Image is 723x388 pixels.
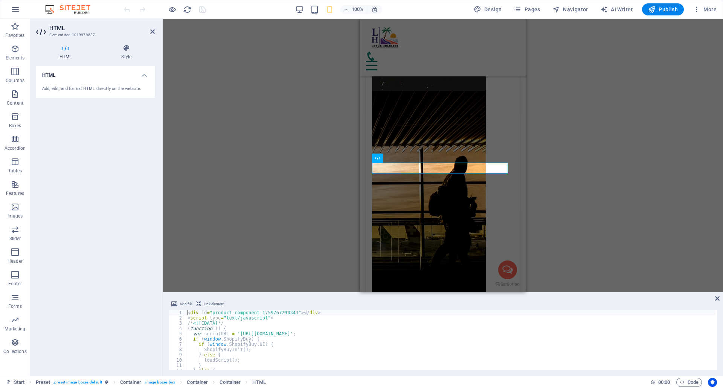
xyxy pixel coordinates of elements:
[169,368,187,373] div: 12
[514,6,540,13] span: Pages
[36,44,98,60] h4: HTML
[8,168,22,174] p: Tables
[708,378,717,387] button: Usercentrics
[105,380,108,384] i: This element is a customizable preset
[600,6,633,13] span: AI Writer
[9,236,21,242] p: Slider
[195,300,226,309] button: Link element
[53,378,102,387] span: . preset-image-boxes-default
[471,3,505,15] button: Design
[648,6,678,13] span: Publish
[3,348,26,355] p: Collections
[8,258,23,264] p: Header
[49,32,140,38] h3: Element #ed-1019979537
[169,347,187,352] div: 8
[168,5,177,14] button: Click here to leave preview mode and continue editing
[6,78,24,84] p: Columns
[511,3,543,15] button: Pages
[169,331,187,336] div: 5
[49,25,155,32] h2: HTML
[8,281,22,287] p: Footer
[43,5,100,14] img: Editor Logo
[676,378,702,387] button: Code
[183,5,192,14] button: reload
[9,123,21,129] p: Boxes
[136,263,160,268] a: Go to GetButton.io website
[690,3,720,15] button: More
[664,379,665,385] span: :
[170,300,194,309] button: Add file
[42,86,149,92] div: Add, edit, and format HTML directly on the website.
[169,310,187,315] div: 1
[220,378,241,387] span: Click to select. Double-click to edit
[120,378,141,387] span: Click to select. Double-click to edit
[252,378,265,387] span: Click to select. Double-click to edit
[6,55,25,61] p: Elements
[6,190,24,196] p: Features
[5,145,26,151] p: Accordion
[144,378,175,387] span: . image-boxes-box
[169,336,187,342] div: 6
[180,300,192,309] span: Add file
[352,5,364,14] h6: 100%
[474,6,502,13] span: Design
[549,3,591,15] button: Navigator
[138,242,157,260] a: Open messengers list
[6,378,25,387] a: Click to cancel selection. Double-click to open Pages
[371,6,378,13] i: On resize automatically adjust zoom level to fit chosen device.
[471,3,505,15] div: Design (Ctrl+Alt+Y)
[169,358,187,363] div: 10
[169,315,187,321] div: 2
[680,378,699,387] span: Code
[36,378,50,387] span: Click to select. Double-click to edit
[642,3,684,15] button: Publish
[8,213,23,219] p: Images
[650,378,670,387] h6: Session time
[340,5,367,14] button: 100%
[187,378,208,387] span: Click to select. Double-click to edit
[5,32,24,38] p: Favorites
[8,303,22,309] p: Forms
[169,326,187,331] div: 4
[169,363,187,368] div: 11
[204,300,224,309] span: Link element
[5,326,25,332] p: Marketing
[658,378,670,387] span: 00 00
[169,321,187,326] div: 3
[36,66,155,80] h4: HTML
[169,342,187,347] div: 7
[597,3,636,15] button: AI Writer
[98,44,155,60] h4: Style
[169,352,187,358] div: 9
[7,100,23,106] p: Content
[693,6,717,13] span: More
[183,5,192,14] i: Reload page
[36,378,266,387] nav: breadcrumb
[552,6,588,13] span: Navigator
